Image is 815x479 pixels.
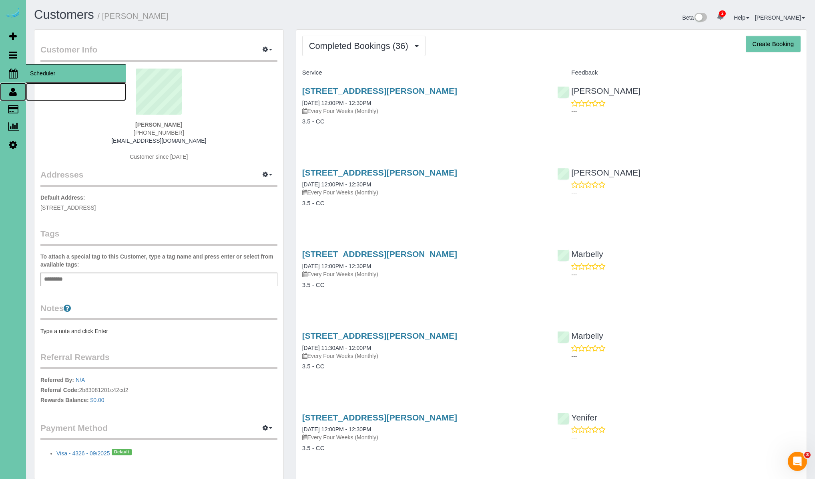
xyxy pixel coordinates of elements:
a: Visa - 4326 - 09/2025 [56,450,110,457]
a: [STREET_ADDRESS][PERSON_NAME] [302,413,457,422]
p: Every Four Weeks (Monthly) [302,433,546,441]
pre: Type a note and click Enter [40,327,277,335]
p: 2b83081201c42cd2 [40,376,277,406]
a: [STREET_ADDRESS][PERSON_NAME] [302,249,457,259]
a: Help [734,14,749,21]
a: [PERSON_NAME] [557,168,640,177]
a: N/A [76,377,85,383]
p: --- [571,271,801,279]
label: Referred By: [40,376,74,384]
a: [STREET_ADDRESS][PERSON_NAME] [302,168,457,177]
a: [DATE] 12:00PM - 12:30PM [302,426,371,433]
a: Customers [34,8,94,22]
h4: 3.5 - CC [302,445,546,452]
label: Default Address: [40,194,85,202]
a: [PERSON_NAME] [557,86,640,95]
strong: [PERSON_NAME] [135,121,182,128]
span: [STREET_ADDRESS] [40,204,96,211]
p: --- [571,434,801,442]
legend: Referral Rewards [40,351,277,369]
span: [PHONE_NUMBER] [134,129,184,136]
p: Every Four Weeks (Monthly) [302,188,546,196]
img: Automaid Logo [5,8,21,19]
p: --- [571,189,801,197]
label: To attach a special tag to this Customer, type a tag name and press enter or select from availabl... [40,253,277,269]
h4: 3.5 - CC [302,200,546,207]
a: [EMAIL_ADDRESS][DOMAIN_NAME] [111,137,206,144]
h4: Feedback [557,69,801,76]
p: --- [571,352,801,360]
span: Scheduler [26,64,126,83]
legend: Customer Info [40,44,277,62]
img: New interface [694,13,707,23]
button: Create Booking [746,36,801,53]
p: --- [571,107,801,115]
small: / [PERSON_NAME] [98,12,169,20]
span: Default [112,449,132,455]
iframe: Intercom live chat [788,452,807,471]
h4: 3.5 - CC [302,282,546,289]
a: 2 [713,8,728,26]
a: [DATE] 12:00PM - 12:30PM [302,263,371,269]
span: 3 [804,452,811,458]
span: Completed Bookings (36) [309,41,412,51]
a: [STREET_ADDRESS][PERSON_NAME] [302,331,457,340]
label: Rewards Balance: [40,396,89,404]
a: Marbelly [557,249,603,259]
a: [PERSON_NAME] [755,14,805,21]
h4: Service [302,69,546,76]
a: [STREET_ADDRESS][PERSON_NAME] [302,86,457,95]
a: Marbelly [557,331,603,340]
span: 2 [719,10,726,17]
legend: Payment Method [40,422,277,440]
legend: Notes [40,302,277,320]
button: Completed Bookings (36) [302,36,426,56]
span: Customer since [DATE] [130,154,188,160]
p: Every Four Weeks (Monthly) [302,107,546,115]
a: [DATE] 11:30AM - 12:00PM [302,345,371,351]
a: [DATE] 12:00PM - 12:30PM [302,100,371,106]
legend: Tags [40,228,277,246]
a: $0.00 [90,397,104,403]
p: Every Four Weeks (Monthly) [302,352,546,360]
a: Beta [683,14,707,21]
label: Referral Code: [40,386,79,394]
h4: 3.5 - CC [302,363,546,370]
h4: 3.5 - CC [302,118,546,125]
p: Every Four Weeks (Monthly) [302,270,546,278]
a: Yenifer [557,413,597,422]
a: [DATE] 12:00PM - 12:30PM [302,181,371,188]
